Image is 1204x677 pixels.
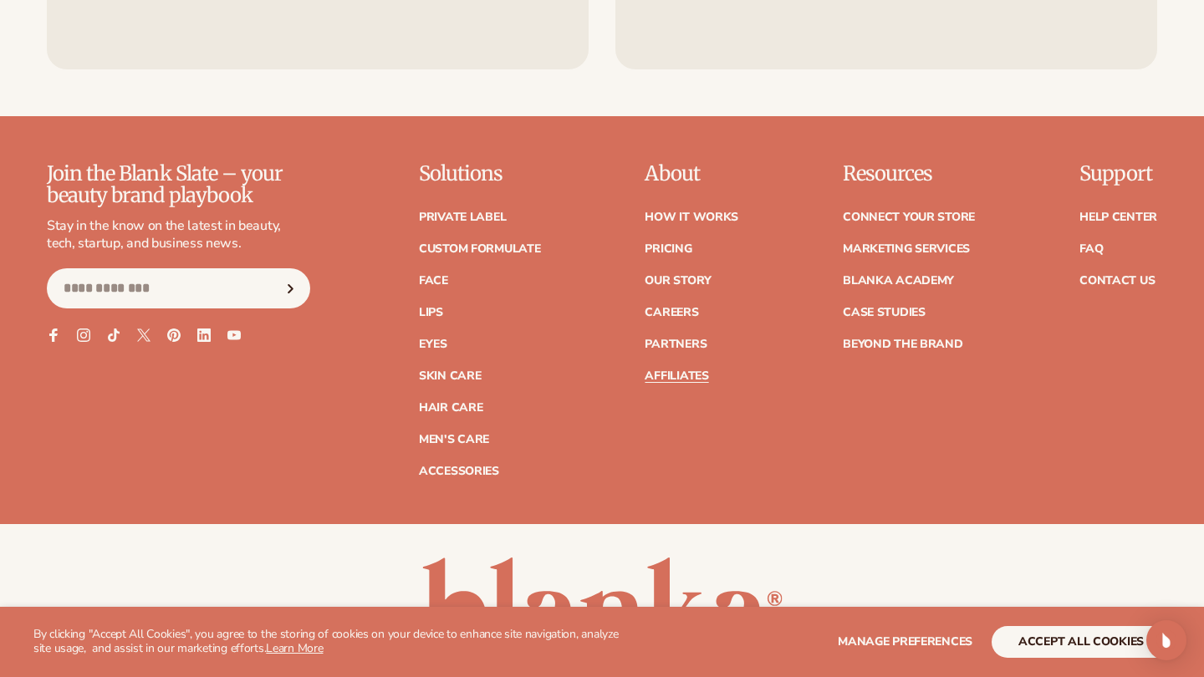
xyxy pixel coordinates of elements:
[843,211,975,223] a: Connect your store
[843,163,975,185] p: Resources
[419,370,481,382] a: Skin Care
[419,466,499,477] a: Accessories
[419,402,482,414] a: Hair Care
[1079,275,1155,287] a: Contact Us
[838,634,972,649] span: Manage preferences
[843,338,963,350] a: Beyond the brand
[419,211,506,223] a: Private label
[843,275,954,287] a: Blanka Academy
[47,217,310,252] p: Stay in the know on the latest in beauty, tech, startup, and business news.
[419,338,447,350] a: Eyes
[1079,243,1103,255] a: FAQ
[1079,211,1157,223] a: Help Center
[645,370,708,382] a: Affiliates
[645,275,711,287] a: Our Story
[33,628,629,656] p: By clicking "Accept All Cookies", you agree to the storing of cookies on your device to enhance s...
[645,338,707,350] a: Partners
[419,307,443,318] a: Lips
[843,307,926,318] a: Case Studies
[645,243,691,255] a: Pricing
[992,626,1171,658] button: accept all cookies
[1079,163,1157,185] p: Support
[419,163,541,185] p: Solutions
[645,307,698,318] a: Careers
[47,163,310,207] p: Join the Blank Slate – your beauty brand playbook
[1146,620,1186,660] div: Open Intercom Messenger
[838,626,972,658] button: Manage preferences
[645,163,738,185] p: About
[645,211,738,223] a: How It Works
[419,275,448,287] a: Face
[419,434,489,445] a: Men's Care
[419,243,541,255] a: Custom formulate
[273,268,309,308] button: Subscribe
[266,640,323,656] a: Learn More
[843,243,970,255] a: Marketing services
